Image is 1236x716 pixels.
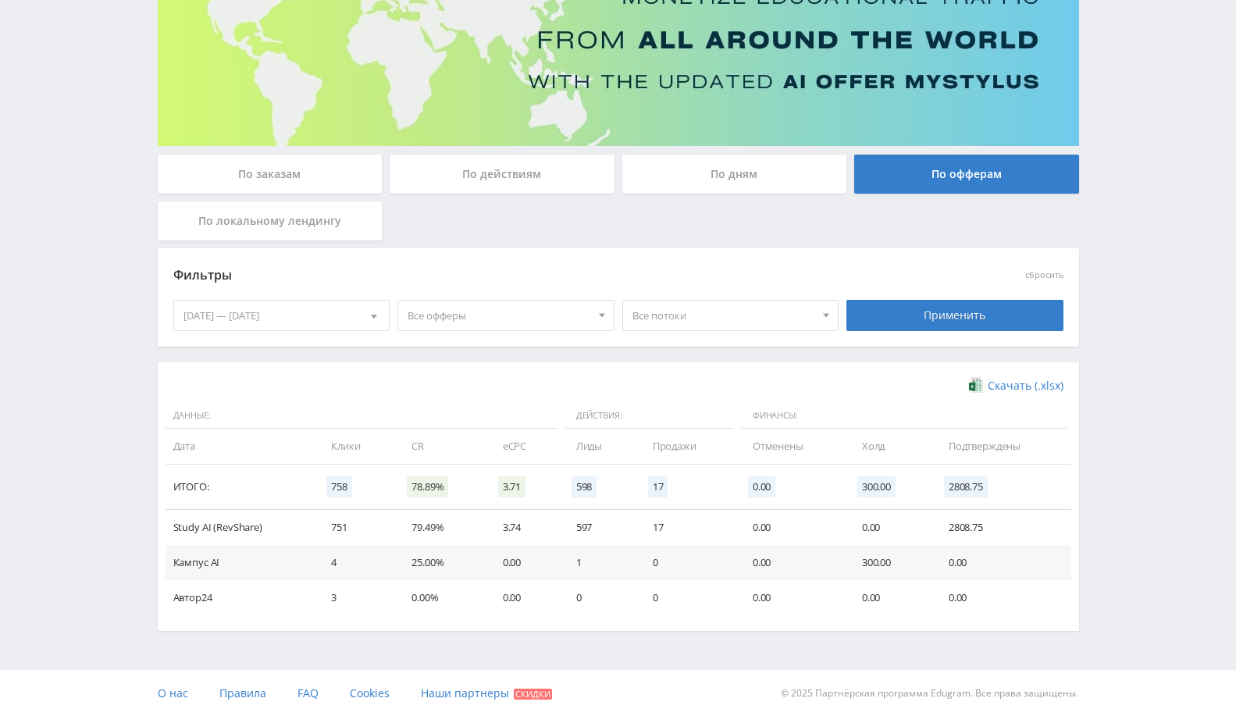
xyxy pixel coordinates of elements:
[158,686,188,700] span: О нас
[174,301,390,330] div: [DATE] — [DATE]
[857,476,896,497] span: 300.00
[565,403,733,429] span: Действия:
[933,510,1071,545] td: 2808.75
[421,686,509,700] span: Наши партнеры
[315,429,396,464] td: Клики
[637,545,737,580] td: 0
[933,580,1071,615] td: 0.00
[572,476,597,497] span: 598
[846,300,1063,331] div: Применить
[737,580,846,615] td: 0.00
[396,429,486,464] td: CR
[637,580,737,615] td: 0
[166,545,316,580] td: Кампус AI
[514,689,552,700] span: Скидки
[561,580,637,615] td: 0
[561,510,637,545] td: 597
[969,378,1063,394] a: Скачать (.xlsx)
[741,403,1067,429] span: Финансы:
[350,686,390,700] span: Cookies
[166,510,316,545] td: Study AI (RevShare)
[487,510,561,545] td: 3.74
[632,301,815,330] span: Все потоки
[846,510,933,545] td: 0.00
[944,476,988,497] span: 2808.75
[1025,270,1063,280] button: сбросить
[315,510,396,545] td: 751
[158,201,383,240] div: По локальному лендингу
[622,155,847,194] div: По дням
[561,429,637,464] td: Лиды
[390,155,614,194] div: По действиям
[846,429,933,464] td: Холд
[561,545,637,580] td: 1
[854,155,1079,194] div: По офферам
[166,429,316,464] td: Дата
[166,403,557,429] span: Данные:
[637,429,737,464] td: Продажи
[969,377,982,393] img: xlsx
[326,476,352,497] span: 758
[737,429,846,464] td: Отменены
[396,510,486,545] td: 79.49%
[315,580,396,615] td: 3
[737,545,846,580] td: 0.00
[408,301,590,330] span: Все офферы
[166,465,316,510] td: Итого:
[407,476,448,497] span: 78.89%
[396,545,486,580] td: 25.00%
[487,429,561,464] td: eCPC
[498,476,525,497] span: 3.71
[748,476,775,497] span: 0.00
[988,379,1063,392] span: Скачать (.xlsx)
[933,429,1071,464] td: Подтверждены
[315,545,396,580] td: 4
[933,545,1071,580] td: 0.00
[487,580,561,615] td: 0.00
[166,580,316,615] td: Автор24
[637,510,737,545] td: 17
[648,476,668,497] span: 17
[219,686,266,700] span: Правила
[158,155,383,194] div: По заказам
[396,580,486,615] td: 0.00%
[846,580,933,615] td: 0.00
[173,264,839,287] div: Фильтры
[846,545,933,580] td: 300.00
[737,510,846,545] td: 0.00
[297,686,319,700] span: FAQ
[487,545,561,580] td: 0.00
